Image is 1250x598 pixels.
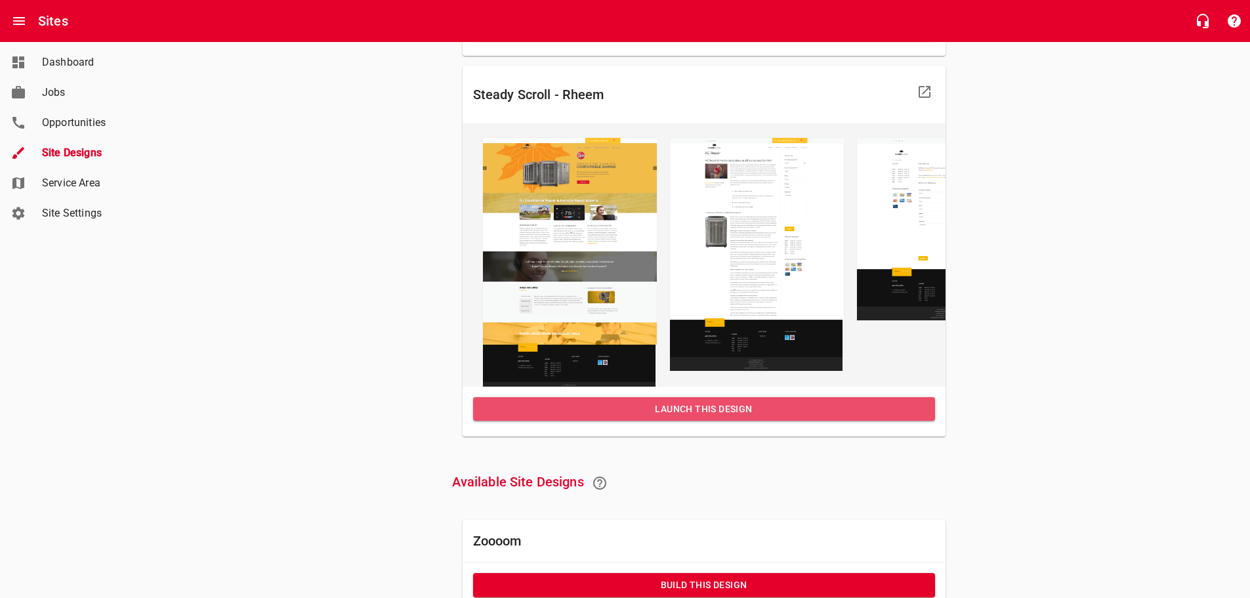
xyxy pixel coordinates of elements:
span: Opportunities [42,115,142,131]
button: Build this Design [473,573,935,597]
h6: Available Site Designs [452,467,956,499]
span: Site Designs [42,145,142,161]
span: Jobs [42,85,142,100]
span: Service Area [42,175,142,191]
h6: Sites [38,11,68,32]
span: Launch This Design [484,401,925,417]
button: Open drawer [3,5,35,37]
button: Launch This Design [473,397,935,421]
a: Learn about switching Site Designs [584,467,615,499]
button: Live Chat [1187,5,1219,37]
span: Dashboard [42,54,142,70]
span: Build this Design [484,577,925,593]
img: steady-scroll-rheem-contact-us.png [856,137,1031,322]
img: steady-scroll-rheem-air-conditioning.png [669,137,844,372]
span: Site Settings [42,205,142,221]
button: Support Portal [1219,5,1250,37]
h6: Zoooom [473,530,935,551]
img: steady-scroll-rheem.png [482,137,657,397]
a: Visit Site [909,76,940,108]
h6: Steady Scroll - Rheem [473,84,909,105]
